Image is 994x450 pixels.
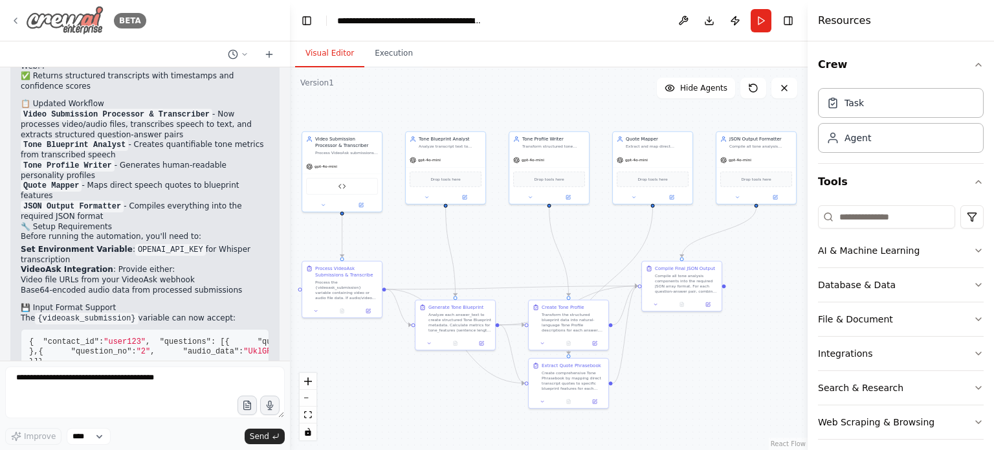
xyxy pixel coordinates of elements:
span: gpt-4o-mini [625,157,648,163]
button: Tools [818,164,984,200]
div: Process VideoAsk Submissions & Transcribe [315,265,378,278]
button: Switch to previous chat [223,47,254,62]
button: No output available [668,300,695,308]
button: Open in side panel [654,194,690,201]
div: Create comprehensive Tone Phrasebook by mapping direct transcript quotes to specific blueprint fe... [542,370,604,391]
button: Click to speak your automation idea [260,396,280,415]
code: Tone Blueprint Analyst [21,139,128,151]
g: Edge from af8b488a-c3f3-4f58-8e0d-7a4d004b8357 to e746ba29-521f-4737-92ad-c4345fdd027c [613,283,638,387]
button: Hide right sidebar [779,12,797,30]
span: "question_no" [71,347,132,356]
span: Improve [24,431,56,442]
g: Edge from 4116f8b8-37e0-432a-a7be-d08076bc8e71 to af8b488a-c3f3-4f58-8e0d-7a4d004b8357 [566,207,656,354]
g: Edge from 2d4087d3-5c7f-44ce-baa0-212e30aeec50 to 443e016a-82eb-4234-9c1c-cc58626b205a [443,207,459,296]
div: Quote MapperExtract and map direct transcript quotes to specific tone blueprint features, creatin... [612,131,693,205]
button: toggle interactivity [300,423,316,440]
button: Open in side panel [447,194,483,201]
div: Crew [818,83,984,163]
h4: Resources [818,13,871,28]
button: Open in side panel [757,194,794,201]
span: "audio_data" [183,347,239,356]
g: Edge from 88e8c16a-09cf-4f8d-bdcc-3619374e2a59 to e746ba29-521f-4737-92ad-c4345fdd027c [386,283,638,293]
div: Analyze each answer_text to create structured Tone Blueprint metadata. Calculate metrics for tone... [428,312,491,333]
button: fit view [300,407,316,423]
span: Drop tools here [430,176,460,183]
p: The variable can now accept: [21,313,269,324]
span: Drop tools here [637,176,667,183]
button: No output available [328,307,355,315]
h2: 📋 Updated Workflow [21,99,269,109]
div: Web Scraping & Browsing [818,416,934,429]
strong: VideoAsk Integration [21,265,113,274]
button: Visual Editor [295,40,364,67]
button: Hide Agents [657,78,735,98]
span: gpt-4o-mini [418,157,441,163]
span: Hide Agents [680,83,727,93]
button: Open in side panel [343,201,380,209]
li: : for Whisper transcription [21,245,269,265]
span: } [38,357,43,366]
span: Drop tools here [534,176,564,183]
a: React Flow attribution [771,440,806,447]
button: Open in side panel [470,339,492,347]
button: Improve [5,428,61,445]
p: Before running the automation, you'll need to: [21,232,269,242]
span: { [38,347,43,356]
div: Analyze transcript text to create structured Tone Blueprint with quantifiable metrics including t... [419,144,481,149]
div: Version 1 [300,78,334,88]
div: Process the {videoask_submission} variable containing video or audio file data. If audio/video fi... [315,280,378,300]
span: gpt-4o-mini [315,164,337,169]
div: Process VideoAsk submissions containing video or audio files, transcribe audio content using Open... [315,150,378,155]
div: JSON Output FormatterCompile all tone analysis components into the required JSON format, ensuring... [716,131,797,205]
span: gpt-4o-mini [522,157,544,163]
g: Edge from e878e1b2-acd6-4b31-bf50-53c61afe8632 to e746ba29-521f-4737-92ad-c4345fdd027c [679,207,760,257]
strong: Set Environment Variable [21,245,133,254]
code: OPENAI_API_KEY [135,244,206,256]
span: , [150,347,155,356]
span: "2" [137,347,151,356]
img: Logo [26,6,104,35]
div: Compile Final JSON Output [655,265,715,272]
g: Edge from 88e8c16a-09cf-4f8d-bdcc-3619374e2a59 to 443e016a-82eb-4234-9c1c-cc58626b205a [386,286,412,328]
div: Agent [845,131,871,144]
button: Start a new chat [259,47,280,62]
button: Execution [364,40,423,67]
div: BETA [114,13,146,28]
div: Video Submission Processor & Transcriber [315,136,378,149]
li: - Maps direct speech quotes to blueprint features [21,181,269,201]
div: Search & Research [818,381,903,394]
button: Upload files [237,396,257,415]
button: Search & Research [818,371,984,405]
nav: breadcrumb [337,14,483,27]
button: Integrations [818,337,984,370]
span: : [131,347,136,356]
div: Transform the structured blueprint data into natural-language Tone Profile descriptions for each ... [542,312,604,333]
button: Send [245,429,285,444]
div: JSON Output Formatter [729,136,792,142]
span: "questions" [160,337,211,346]
span: { [225,337,229,346]
img: Audio Transcription Tool [338,183,346,190]
div: Compile Final JSON OutputCompile all tone analysis components into the required JSON array format... [641,261,722,312]
g: Edge from 443e016a-82eb-4234-9c1c-cc58626b205a to 9459bac4-e040-4228-8f61-01cb10f5d75e [500,322,525,328]
span: "contact_id" [43,337,99,346]
span: "question_no" [258,337,318,346]
div: Database & Data [818,278,896,291]
button: Database & Data [818,268,984,302]
li: : Provide either: [21,265,269,295]
button: No output available [555,339,582,347]
span: "user123" [104,337,146,346]
div: Create Tone Profile [542,304,584,311]
div: Integrations [818,347,872,360]
button: Open in side panel [550,194,587,201]
div: Compile all tone analysis components into the required JSON array format. For each question-answe... [655,273,718,294]
div: Tone Profile WriterTransform structured tone blueprint data into natural-language Tone Profile de... [509,131,590,205]
code: JSON Output Formatter [21,201,124,212]
button: Open in side panel [584,398,606,405]
code: Quote Mapper [21,180,82,192]
span: , [146,337,150,346]
div: Tone Blueprint AnalystAnalyze transcript text to create structured Tone Blueprint with quantifiab... [405,131,486,205]
li: Video file URLs from your VideoAsk webhook [21,275,269,286]
div: Extract and map direct transcript quotes to specific tone blueprint features, creating a comprehe... [626,144,689,149]
button: Web Scraping & Browsing [818,405,984,439]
